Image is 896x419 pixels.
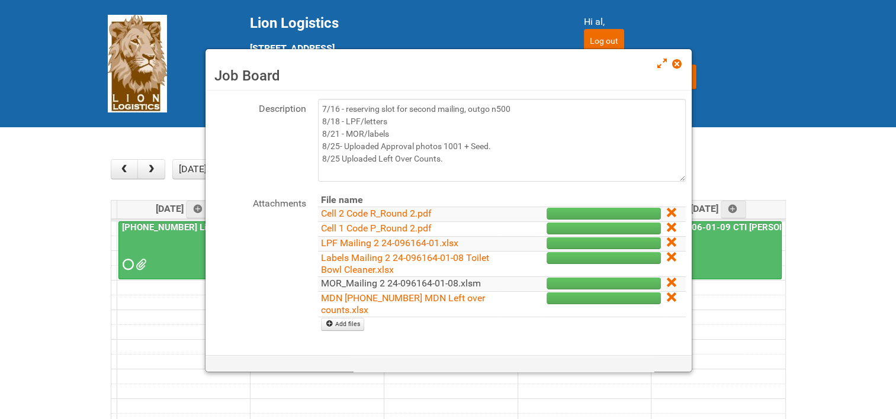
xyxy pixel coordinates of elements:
img: Lion Logistics [108,15,167,112]
a: Labels Mailing 2 24-096164-01-08 Toilet Bowl Cleaner.xlsx [321,252,489,275]
textarea: 7/16 - reserving slot for second mailing, outgo n500 8/18 - LPF/letters 8/21 - MOR/labels 8/25- U... [318,99,686,182]
a: Add an event [721,201,747,218]
th: File name [318,194,500,207]
a: MDN [PHONE_NUMBER] MDN Left over counts.xlsx [321,292,485,315]
h3: Job Board [214,67,683,85]
a: [PHONE_NUMBER] Liquid Toilet Bowl Cleaner - Mailing 2 [120,222,349,233]
span: MDN 24-096164-01 MDN Left over counts.xlsx MOR_Mailing 2 24-096164-01-08.xlsm Labels Mailing 2 24... [136,260,144,269]
label: Attachments [211,194,306,211]
label: Description [211,99,306,116]
input: Log out [584,29,624,53]
a: MOR_Mailing 2 24-096164-01-08.xlsm [321,278,481,289]
span: [DATE] [691,203,747,214]
a: LPF Mailing 2 24-096164-01.xlsx [321,237,458,249]
a: Cell 1 Code P_Round 2.pdf [321,223,432,234]
span: [DATE] [156,203,212,214]
a: Add an event [186,201,212,218]
span: Lion Logistics [250,15,339,31]
div: Hi al, [584,15,789,29]
a: Lion Logistics [108,57,167,69]
span: Requested [123,260,131,269]
a: [PHONE_NUMBER] Liquid Toilet Bowl Cleaner - Mailing 2 [118,221,247,280]
div: [STREET_ADDRESS] [GEOGRAPHIC_DATA] tel: [PHONE_NUMBER] [250,15,554,99]
a: Add files [321,318,364,331]
a: Cell 2 Code R_Round 2.pdf [321,208,432,219]
a: 25-016806-01-09 CTI [PERSON_NAME] Bar Superior HUT - Mailing 2 [653,221,782,280]
button: [DATE] [172,159,213,179]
